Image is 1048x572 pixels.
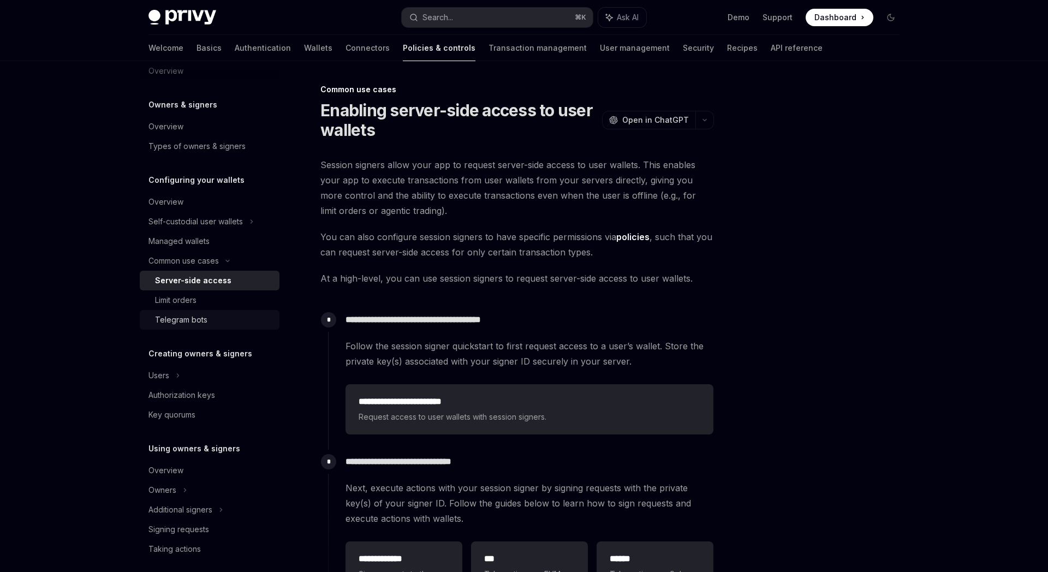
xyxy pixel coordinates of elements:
[148,523,209,536] div: Signing requests
[140,192,279,212] a: Overview
[140,385,279,405] a: Authorization keys
[148,442,240,455] h5: Using owners & signers
[140,117,279,136] a: Overview
[148,408,195,421] div: Key quorums
[148,35,183,61] a: Welcome
[575,13,586,22] span: ⌘ K
[140,231,279,251] a: Managed wallets
[148,484,176,497] div: Owners
[148,235,210,248] div: Managed wallets
[140,461,279,480] a: Overview
[771,35,823,61] a: API reference
[346,338,713,369] span: Follow the session signer quickstart to first request access to a user’s wallet. Store the privat...
[140,405,279,425] a: Key quorums
[148,174,245,187] h5: Configuring your wallets
[622,115,689,126] span: Open in ChatGPT
[235,35,291,61] a: Authentication
[617,12,639,23] span: Ask AI
[140,271,279,290] a: Server-side access
[727,35,758,61] a: Recipes
[140,310,279,330] a: Telegram bots
[155,274,231,287] div: Server-side access
[148,347,252,360] h5: Creating owners & signers
[489,35,587,61] a: Transaction management
[148,195,183,208] div: Overview
[148,464,183,477] div: Overview
[602,111,695,129] button: Open in ChatGPT
[320,100,598,140] h1: Enabling server-side access to user wallets
[148,120,183,133] div: Overview
[148,254,219,267] div: Common use cases
[346,480,713,526] span: Next, execute actions with your session signer by signing requests with the private key(s) of you...
[598,8,646,27] button: Ask AI
[728,12,749,23] a: Demo
[600,35,670,61] a: User management
[140,539,279,559] a: Taking actions
[148,543,201,556] div: Taking actions
[155,313,207,326] div: Telegram bots
[403,35,475,61] a: Policies & controls
[616,231,650,243] a: policies
[148,98,217,111] h5: Owners & signers
[882,9,900,26] button: Toggle dark mode
[402,8,593,27] button: Search...⌘K
[320,84,714,95] div: Common use cases
[422,11,453,24] div: Search...
[140,290,279,310] a: Limit orders
[148,389,215,402] div: Authorization keys
[359,410,700,424] span: Request access to user wallets with session signers.
[196,35,222,61] a: Basics
[806,9,873,26] a: Dashboard
[140,136,279,156] a: Types of owners & signers
[814,12,856,23] span: Dashboard
[304,35,332,61] a: Wallets
[155,294,196,307] div: Limit orders
[148,369,169,382] div: Users
[346,35,390,61] a: Connectors
[320,157,714,218] span: Session signers allow your app to request server-side access to user wallets. This enables your a...
[320,271,714,286] span: At a high-level, you can use session signers to request server-side access to user wallets.
[148,140,246,153] div: Types of owners & signers
[148,10,216,25] img: dark logo
[683,35,714,61] a: Security
[148,215,243,228] div: Self-custodial user wallets
[140,520,279,539] a: Signing requests
[148,503,212,516] div: Additional signers
[763,12,793,23] a: Support
[320,229,714,260] span: You can also configure session signers to have specific permissions via , such that you can reque...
